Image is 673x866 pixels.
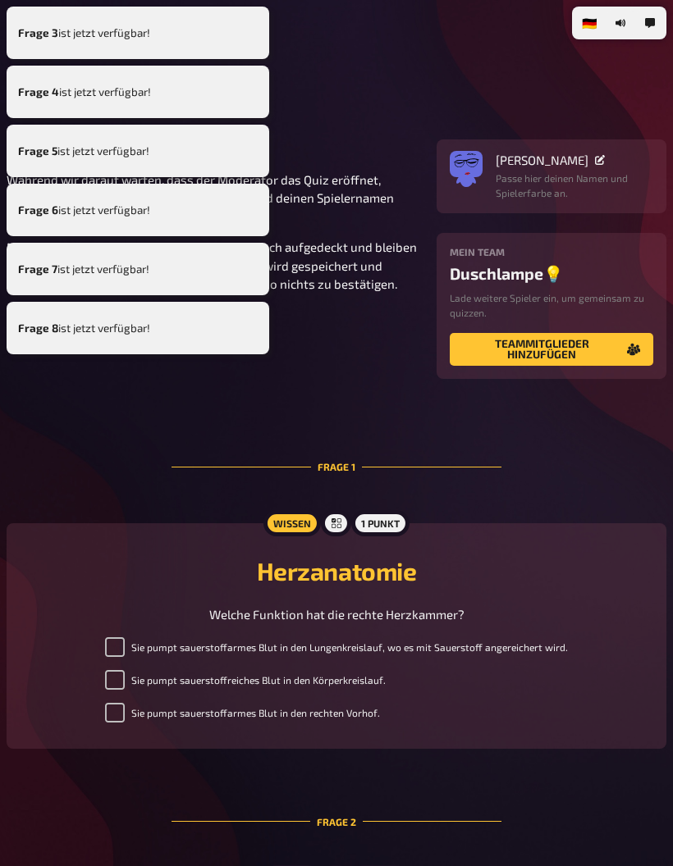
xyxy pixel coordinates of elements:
[18,26,58,39] b: Frage 3
[7,243,269,295] div: ist jetzt verfügbar!
[351,510,410,536] div: 1 Punkt
[105,670,386,690] label: Sie pumpt sauerstoffreiches Blut in den Körperkreislauf.
[105,703,380,722] label: Sie pumpt sauerstoffarmes Blut in den rechten Vorhof.
[18,203,58,216] b: Frage 6
[7,61,666,100] h1: Herz
[450,246,653,258] h4: Mein Team
[172,420,501,513] div: Frage 1
[26,556,647,586] h2: Herzanatomie
[450,153,483,185] button: Avatar
[7,7,269,59] div: ist jetzt verfügbar!
[18,85,59,98] b: Frage 4
[209,607,465,622] span: Welche Funktion hat die rechte Herzkammer?
[7,184,269,236] div: ist jetzt verfügbar!
[105,637,568,657] label: Sie pumpt sauerstoffarmes Blut in den Lungenkreislauf, wo es mit Sauerstoff angereichert wird.
[450,290,653,320] p: Lade weitere Spieler ein, um gemeinsam zu quizzen.
[450,264,653,284] div: Duschlampe💡
[18,321,58,335] b: Frage 8
[7,66,269,118] div: ist jetzt verfügbar!
[496,153,588,167] span: [PERSON_NAME]
[263,510,321,536] div: Wissen
[450,148,483,180] img: Avatar
[496,171,653,200] p: Passe hier deinen Namen und Spielerfarbe an.
[7,302,269,354] div: ist jetzt verfügbar!
[575,10,604,36] li: 🇩🇪
[7,125,269,177] div: ist jetzt verfügbar!
[18,144,57,157] b: Frage 5
[450,333,653,366] button: Teammitglieder hinzufügen
[18,262,57,276] b: Frage 7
